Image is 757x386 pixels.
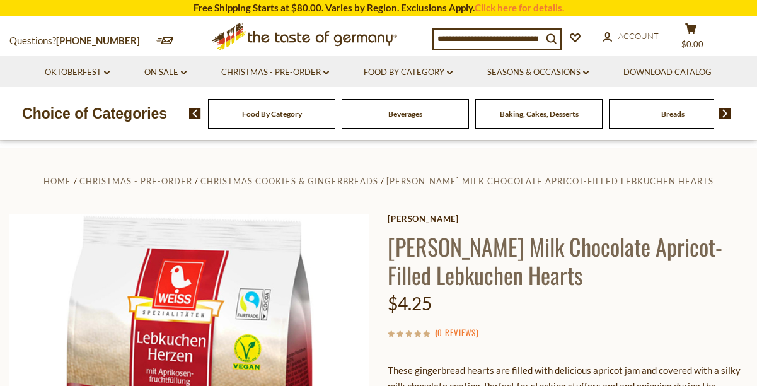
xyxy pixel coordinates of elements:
a: On Sale [144,66,187,79]
a: Home [43,176,71,186]
a: [PERSON_NAME] [388,214,748,224]
a: Food By Category [242,109,302,119]
a: Account [603,30,659,44]
a: Christmas - PRE-ORDER [221,66,329,79]
a: Breads [661,109,685,119]
button: $0.00 [672,23,710,54]
span: ( ) [435,326,478,339]
a: [PHONE_NUMBER] [56,35,140,46]
a: 0 Reviews [437,326,476,340]
h1: [PERSON_NAME] Milk Chocolate Apricot-Filled Lebkuchen Hearts [388,232,748,289]
a: [PERSON_NAME] Milk Chocolate Apricot-Filled Lebkuchen Hearts [386,176,714,186]
a: Beverages [388,109,422,119]
a: Download Catalog [623,66,712,79]
img: previous arrow [189,108,201,119]
img: next arrow [719,108,731,119]
span: $0.00 [681,39,703,49]
a: Oktoberfest [45,66,110,79]
a: Click here for details. [475,2,564,13]
a: Food By Category [364,66,453,79]
span: Account [618,31,659,41]
span: $4.25 [388,293,432,314]
p: Questions? [9,33,149,49]
a: Baking, Cakes, Desserts [500,109,579,119]
a: Christmas Cookies & Gingerbreads [200,176,378,186]
a: Christmas - PRE-ORDER [79,176,192,186]
a: Seasons & Occasions [487,66,589,79]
